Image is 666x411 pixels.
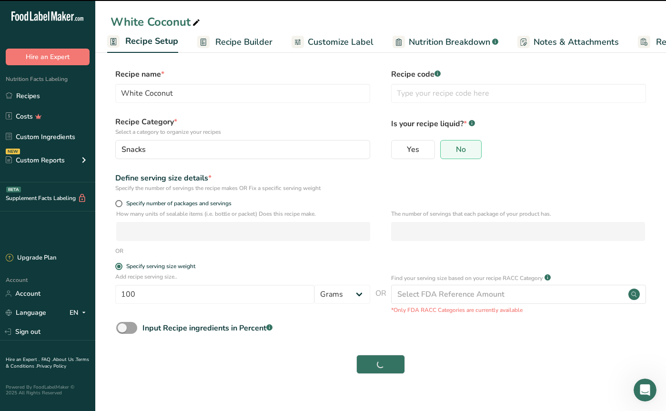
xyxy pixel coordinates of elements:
a: Nutrition Breakdown [393,31,498,53]
a: Customize Label [292,31,373,53]
input: Type your serving size here [115,285,314,304]
p: The number of servings that each package of your product has. [391,210,645,218]
a: Hire an Expert . [6,356,40,363]
input: Type your recipe code here [391,84,646,103]
div: Input Recipe ingredients in Percent [142,322,272,334]
p: Find your serving size based on your recipe RACC Category [391,274,543,282]
span: Customize Label [308,36,373,49]
label: Recipe Category [115,116,370,136]
span: No [456,145,466,154]
div: Define serving size details [115,172,370,184]
a: Recipe Setup [107,30,178,53]
span: Notes & Attachments [534,36,619,49]
div: BETA [6,187,21,192]
button: Snacks [115,140,370,159]
a: Recipe Builder [197,31,272,53]
span: Specify number of packages and servings [122,200,232,207]
div: Specify the number of servings the recipe makes OR Fix a specific serving weight [115,184,370,192]
p: Add recipe serving size.. [115,272,370,281]
p: *Only FDA RACC Categories are currently available [391,306,646,314]
p: How many units of sealable items (i.e. bottle or packet) Does this recipe make. [116,210,370,218]
label: Recipe name [115,69,370,80]
span: OR [375,288,386,314]
span: Recipe Builder [215,36,272,49]
a: Notes & Attachments [517,31,619,53]
span: Snacks [121,144,146,155]
div: Powered By FoodLabelMaker © 2025 All Rights Reserved [6,384,90,396]
span: Recipe Setup [125,35,178,48]
label: Recipe code [391,69,646,80]
p: Select a category to organize your recipes [115,128,370,136]
a: FAQ . [41,356,53,363]
div: Custom Reports [6,155,65,165]
div: Select FDA Reference Amount [397,289,505,300]
div: OR [115,247,123,255]
div: White Coconut [111,13,202,30]
a: Terms & Conditions . [6,356,89,370]
a: Privacy Policy [37,363,66,370]
p: Is your recipe liquid? [391,116,646,130]
div: Specify serving size weight [126,263,195,270]
div: NEW [6,149,20,154]
iframe: Intercom live chat [634,379,656,401]
input: Type your recipe name here [115,84,370,103]
span: Nutrition Breakdown [409,36,490,49]
a: About Us . [53,356,76,363]
button: Hire an Expert [6,49,90,65]
a: Language [6,304,46,321]
div: Upgrade Plan [6,253,56,263]
div: EN [70,307,90,319]
span: Yes [407,145,419,154]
